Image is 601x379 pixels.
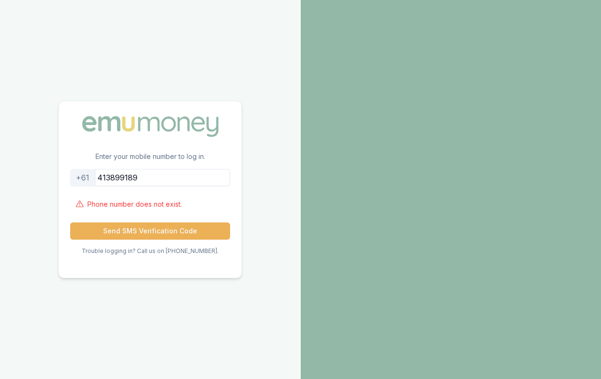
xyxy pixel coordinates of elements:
[79,113,222,140] img: Emu Money
[87,200,182,209] p: Phone number does not exist.
[70,169,95,186] div: +61
[82,247,219,255] p: Trouble logging in? Call us on [PHONE_NUMBER].
[70,222,230,240] button: Send SMS Verification Code
[59,152,242,169] p: Enter your mobile number to log in.
[70,169,230,186] input: 0412345678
